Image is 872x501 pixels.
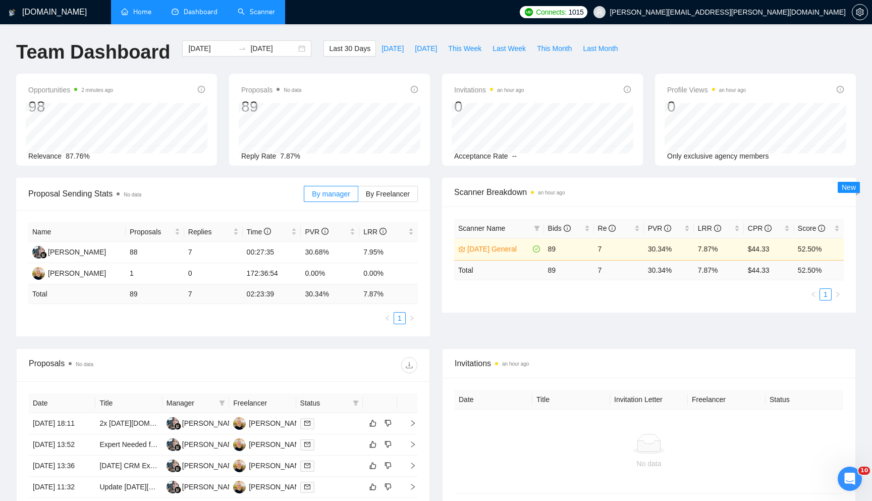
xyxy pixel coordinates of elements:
a: MC[PERSON_NAME] [167,482,240,490]
td: 30.68% [301,242,359,263]
a: [DATE] General [467,243,531,255]
button: Last Week [487,40,531,57]
th: Freelancer [229,393,296,413]
span: Dashboard [184,8,217,16]
span: info-circle [765,225,772,232]
span: mail [304,484,310,490]
span: info-circle [321,228,329,235]
img: MC [167,438,179,451]
div: No data [463,458,835,469]
th: Title [532,390,610,410]
span: Status [300,397,349,409]
img: gigradar-bm.png [174,486,181,493]
time: an hour ago [497,87,524,93]
span: 7.87% [280,152,300,160]
img: MC [167,481,179,493]
span: check-circle [533,245,540,253]
span: info-circle [837,86,844,93]
img: MC [167,460,179,472]
td: 30.34 % [301,284,359,304]
button: [DATE] [376,40,409,57]
img: ED [233,417,246,430]
th: Status [766,390,843,410]
span: like [369,462,376,470]
span: Scanner Name [458,224,505,232]
a: MC[PERSON_NAME] [167,440,240,448]
td: 7 [184,284,243,304]
button: dislike [382,438,394,450]
span: dislike [385,462,392,470]
td: 0.00% [359,263,418,284]
span: LRR [698,224,721,232]
img: MC [167,417,179,430]
span: PVR [305,228,329,236]
td: 0 [184,263,243,284]
span: right [401,420,416,427]
img: gigradar-bm.png [40,252,47,259]
li: 1 [820,288,832,300]
span: LRR [363,228,387,236]
td: 02:23:39 [243,284,301,304]
span: dislike [385,419,392,427]
td: 1 [126,263,184,284]
span: swap-right [238,44,246,53]
a: ED[PERSON_NAME] [233,440,307,448]
button: dislike [382,417,394,429]
li: Next Page [832,288,844,300]
span: mail [304,441,310,447]
td: 89 [126,284,184,304]
a: setting [852,8,868,16]
th: Date [455,390,532,410]
th: Proposals [126,222,184,242]
th: Manager [162,393,229,413]
span: mail [304,463,310,469]
span: download [402,361,417,369]
button: like [367,417,379,429]
img: ED [233,481,246,493]
time: 2 minutes ago [81,87,113,93]
img: ED [233,438,246,451]
span: right [835,291,841,297]
td: 52.50% [794,238,844,260]
span: like [369,440,376,448]
img: MC [32,246,45,259]
a: ED[PERSON_NAME] [32,269,106,277]
td: 88 [126,242,184,263]
td: 7.87 % [359,284,418,304]
span: info-circle [564,225,571,232]
span: Invitations [454,84,524,96]
div: [PERSON_NAME] [182,460,240,471]
a: homeHome [121,8,151,16]
button: This Month [531,40,577,57]
span: Proposals [241,84,301,96]
div: [PERSON_NAME] [48,268,106,279]
td: Total [454,260,544,280]
span: filter [353,400,359,406]
span: Acceptance Rate [454,152,508,160]
button: Last 30 Days [323,40,376,57]
button: download [401,357,417,373]
a: Expert Needed for [DATE][DOMAIN_NAME] Workflow Setup, Boards, and Automations [99,440,372,448]
span: info-circle [624,86,631,93]
a: ED[PERSON_NAME] [233,461,307,469]
time: an hour ago [538,190,565,195]
iframe: Intercom live chat [838,467,862,491]
span: 10 [858,467,870,475]
span: info-circle [411,86,418,93]
td: 172:36:54 [243,263,301,284]
a: MC[PERSON_NAME] [167,419,240,427]
span: Proposal Sending Stats [28,187,304,200]
a: MC[PERSON_NAME] [167,461,240,469]
span: -- [512,152,517,160]
td: 7 [184,242,243,263]
span: No data [124,192,141,197]
span: Replies [188,226,231,237]
span: info-circle [609,225,616,232]
span: By manager [312,190,350,198]
span: filter [532,221,542,236]
th: Freelancer [688,390,766,410]
a: [DATE] CRM Expert Needed for Workspace Setup [99,462,257,470]
td: 89 [544,238,594,260]
span: [DATE] [381,43,404,54]
td: Total [28,284,126,304]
